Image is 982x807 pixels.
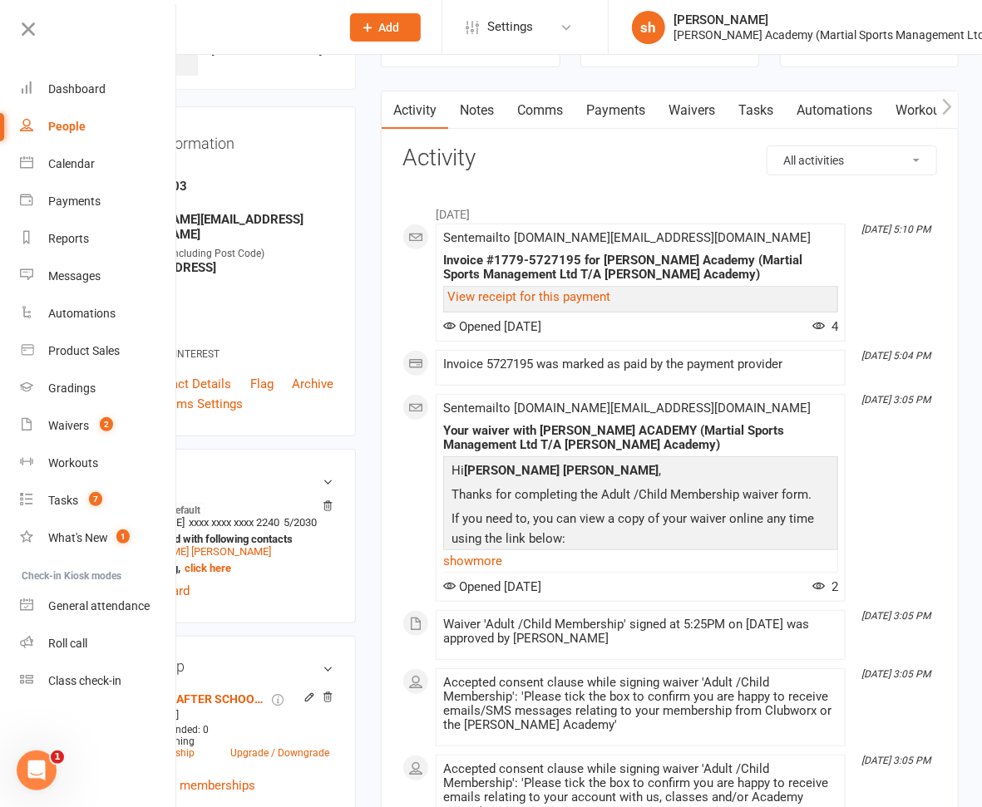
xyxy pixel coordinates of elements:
a: Waivers [657,91,727,130]
a: General attendance kiosk mode [20,588,177,625]
a: Workouts [20,445,177,482]
li: [DATE] [402,197,937,224]
a: Dashboard [20,71,177,108]
h3: Contact information [102,129,333,152]
div: People [48,120,86,133]
span: 2 [812,579,838,594]
span: Sent email to [DOMAIN_NAME][EMAIL_ADDRESS][DOMAIN_NAME] [443,230,811,245]
div: Mobile Number [105,165,333,180]
span: 1 [116,529,130,544]
span: 4 [812,319,838,334]
a: Payments [20,183,177,220]
p: Thanks for completing the Adult /Child Membership waiver form. [447,485,834,509]
a: Flag [250,374,274,394]
i: [DATE] 3:05 PM [861,394,930,406]
a: Tasks [727,91,785,130]
div: Your waiver with [PERSON_NAME] ACADEMY (Martial Sports Management Ltd T/A [PERSON_NAME] Academy) [443,424,838,452]
button: Add [350,13,421,42]
a: [PERSON_NAME] [PERSON_NAME] [109,545,271,558]
a: Workouts [884,91,963,130]
div: Email [105,198,333,214]
strong: [DATE] [105,294,333,309]
a: click here [185,562,231,574]
a: Tasks 7 [20,482,177,519]
a: Class kiosk mode [20,662,177,700]
i: [DATE] 3:05 PM [861,668,930,680]
div: Messages [48,269,101,283]
div: Invoice #1779-5727195 for [PERSON_NAME] Academy (Martial Sports Management Ltd T/A [PERSON_NAME] ... [443,253,838,282]
a: show more [443,549,838,573]
div: Full Address (*Including Post Code) [105,246,333,262]
div: Calendar [48,157,95,170]
strong: - [105,327,333,342]
span: Opened [DATE] [443,319,541,334]
div: Workouts [48,456,98,470]
i: [DATE] 5:04 PM [861,350,930,362]
a: Automations [785,91,884,130]
a: Messages [20,258,177,295]
div: sh [632,11,665,44]
strong: [PERSON_NAME] [PERSON_NAME] [464,463,659,478]
span: 1 [51,750,64,764]
div: General attendance [48,599,150,613]
div: Waivers [48,419,89,432]
input: Search... [98,16,328,39]
a: Notes [448,91,506,130]
i: [DATE] 3:05 PM [861,610,930,622]
span: xxxx xxxx xxxx 2240 [189,516,279,529]
a: Comms [506,91,575,130]
iframe: Intercom live chat [17,750,57,790]
span: 5/2030 [284,516,317,529]
strong: [STREET_ADDRESS] [105,260,333,275]
a: DUNDONALD AFTER SCHOOL CLUB Autumn 25 [105,692,269,706]
div: Payments [48,194,101,208]
a: People [20,108,177,145]
div: Roll call [48,637,87,650]
a: What's New1 [20,519,177,557]
p: Hi , [447,460,834,485]
div: Automations [48,307,116,320]
div: Date of Birth [105,279,333,295]
a: Product Sales [20,332,177,370]
a: Automations [20,295,177,332]
strong: [DOMAIN_NAME][EMAIL_ADDRESS][DOMAIN_NAME] [105,212,333,242]
i: [DATE] 3:05 PM [861,755,930,766]
strong: Account shared with following contacts [105,533,325,545]
a: Upgrade / Downgrade [230,747,329,759]
h3: Membership [102,658,333,675]
strong: To stop sharing, [105,562,325,574]
a: Roll call [20,625,177,662]
span: Settings [487,8,533,46]
div: MAIN AREA OF INTEREST [105,347,333,362]
strong: 07856271503 [105,179,333,194]
div: Invoice 5727195 was marked as paid by the payment provider [443,357,838,372]
a: Payments [575,91,657,130]
a: Gradings [20,370,177,407]
div: — [101,708,333,721]
a: Calendar [20,145,177,183]
a: Reports [20,220,177,258]
span: Add [379,21,400,34]
div: Dashboard [48,82,106,96]
div: Waiver 'Adult /Child Membership' signed at 5:25PM on [DATE] was approved by [PERSON_NAME] [443,618,838,646]
div: Product Sales [48,344,120,357]
a: Archive [292,374,333,394]
span: default [165,503,205,516]
a: View receipt for this payment [447,289,610,304]
div: What's New [48,531,108,544]
div: Tasks [48,494,78,507]
span: Attended: 0 [157,724,209,736]
li: [PERSON_NAME] [102,500,333,577]
a: Show expired memberships [102,778,255,793]
a: Activity [382,91,448,130]
span: Sent email to [DOMAIN_NAME][EMAIL_ADDRESS][DOMAIN_NAME] [443,401,811,416]
i: [DATE] 5:10 PM [861,224,930,235]
div: Reports [48,232,89,245]
span: 7 [89,492,102,506]
div: Gradings [48,381,96,395]
span: Opened [DATE] [443,579,541,594]
div: Gender [105,313,333,329]
div: Class check-in [48,674,121,687]
div: Accepted consent clause while signing waiver 'Adult /Child Membership': 'Please tick the box to c... [443,676,838,732]
span: 2 [100,417,113,431]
